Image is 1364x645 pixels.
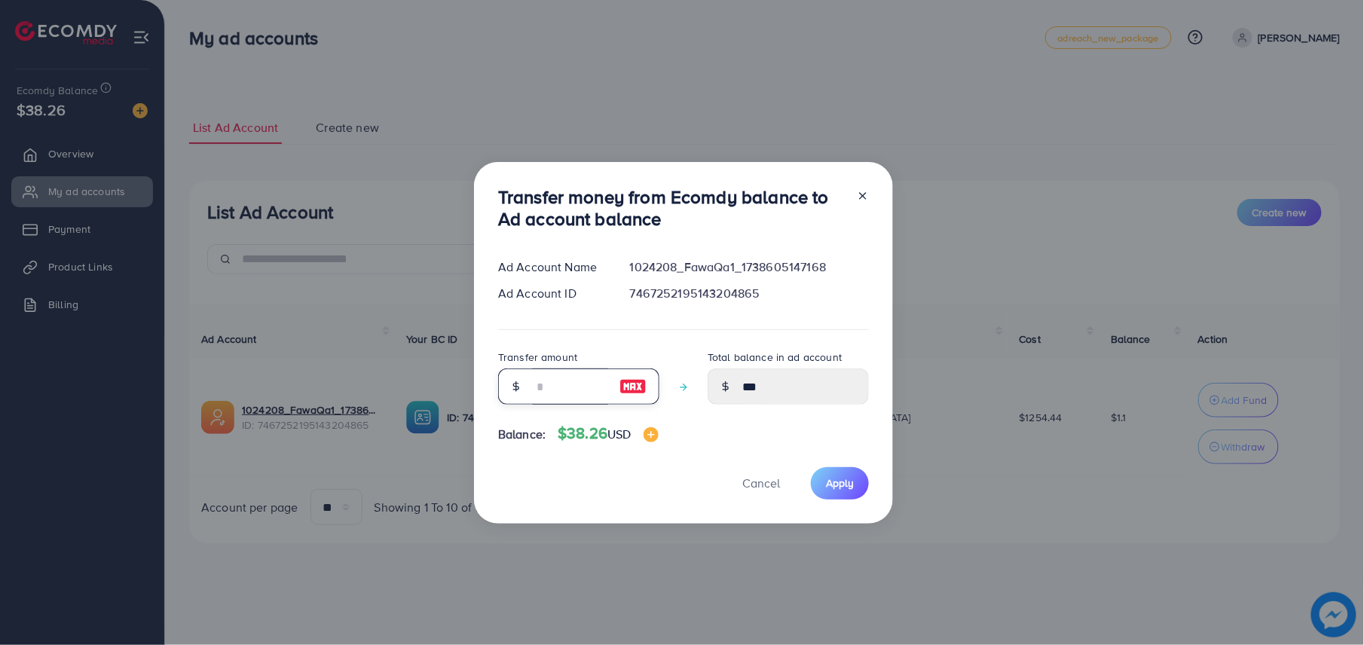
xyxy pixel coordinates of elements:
label: Total balance in ad account [708,350,842,365]
span: Balance: [498,426,546,443]
span: Apply [826,475,854,491]
img: image [644,427,659,442]
img: image [619,378,647,396]
span: Cancel [742,475,780,491]
div: 1024208_FawaQa1_1738605147168 [618,258,881,276]
div: Ad Account Name [486,258,618,276]
button: Cancel [723,467,799,500]
h3: Transfer money from Ecomdy balance to Ad account balance [498,186,845,230]
h4: $38.26 [558,424,658,443]
span: USD [607,426,631,442]
label: Transfer amount [498,350,577,365]
div: Ad Account ID [486,285,618,302]
button: Apply [811,467,869,500]
div: 7467252195143204865 [618,285,881,302]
